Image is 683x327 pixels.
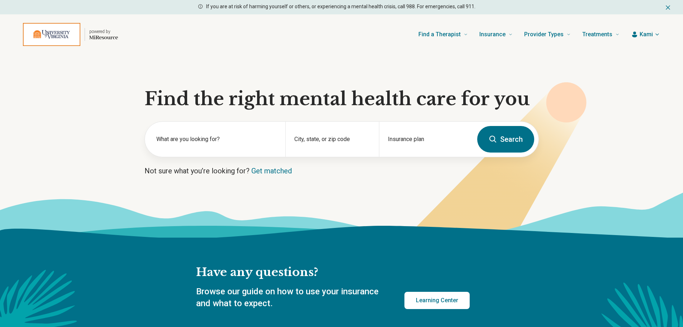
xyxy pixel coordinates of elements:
[89,29,118,34] p: powered by
[251,167,292,175] a: Get matched
[477,126,534,153] button: Search
[640,30,653,39] span: Kami
[418,29,461,39] span: Find a Therapist
[479,29,506,39] span: Insurance
[418,20,468,49] a: Find a Therapist
[404,292,470,309] a: Learning Center
[664,3,672,11] button: Dismiss
[23,23,118,46] a: Home page
[144,166,539,176] p: Not sure what you’re looking for?
[479,20,513,49] a: Insurance
[524,20,571,49] a: Provider Types
[582,20,620,49] a: Treatments
[144,88,539,110] h1: Find the right mental health care for you
[582,29,612,39] span: Treatments
[631,30,660,39] button: Kami
[156,135,277,144] label: What are you looking for?
[524,29,564,39] span: Provider Types
[196,286,387,310] p: Browse our guide on how to use your insurance and what to expect.
[196,265,470,280] h2: Have any questions?
[206,3,475,10] p: If you are at risk of harming yourself or others, or experiencing a mental health crisis, call 98...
